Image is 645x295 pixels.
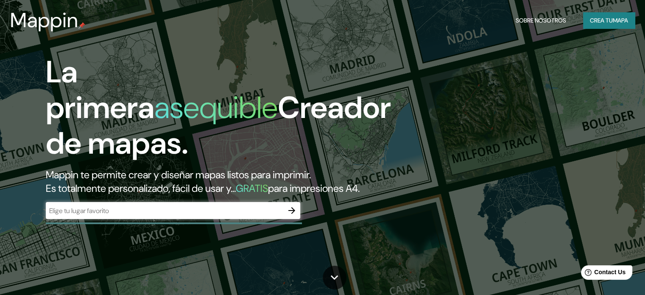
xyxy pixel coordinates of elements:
[590,17,613,24] font: Crea tu
[583,12,635,28] button: Crea tumapa
[268,182,360,195] font: para impresiones A4.
[570,262,636,286] iframe: Help widget launcher
[512,12,570,28] button: Sobre nosotros
[236,182,268,195] font: GRATIS
[46,182,236,195] font: Es totalmente personalizado, fácil de usar y...
[46,206,283,216] input: Elige tu lugar favorito
[46,88,391,163] font: Creador de mapas.
[10,7,78,34] font: Mappin
[78,22,85,29] img: pin de mapeo
[154,88,278,127] font: asequible
[46,52,154,127] font: La primera
[613,17,628,24] font: mapa
[46,168,311,181] font: Mappin te permite crear y diseñar mapas listos para imprimir.
[516,17,566,24] font: Sobre nosotros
